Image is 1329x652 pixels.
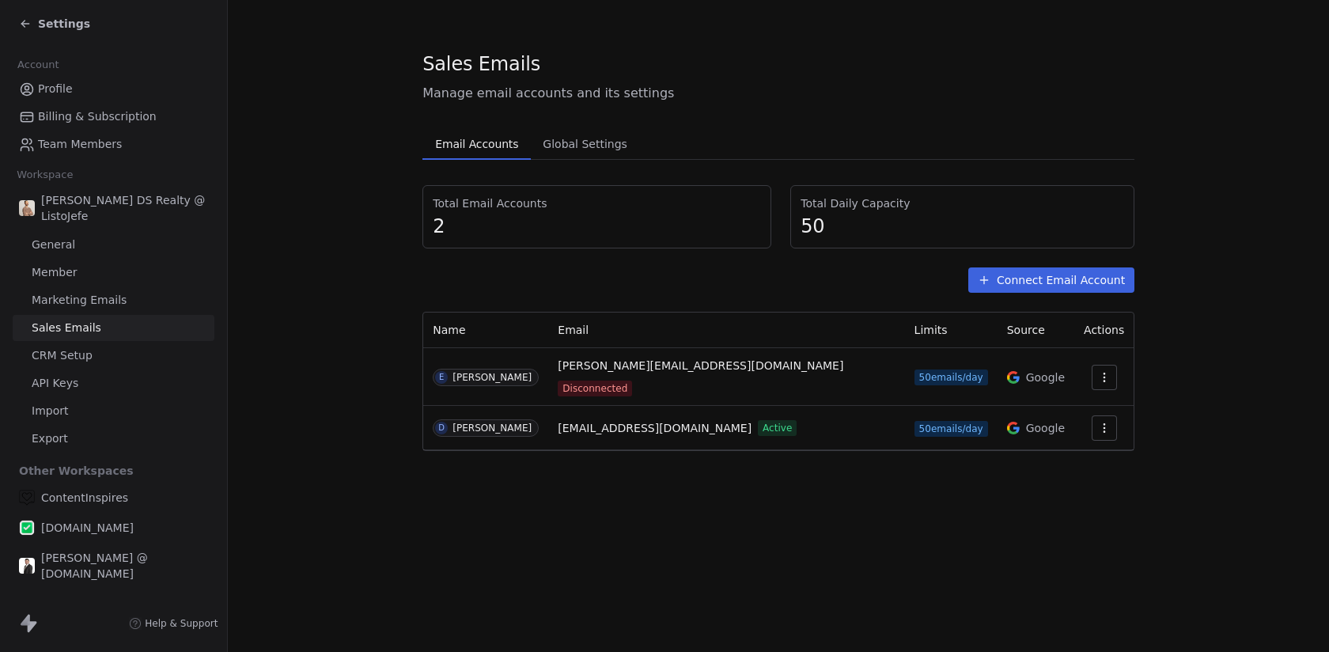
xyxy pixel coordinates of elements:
[19,490,35,506] img: ContentInspires.com%20Icon.png
[433,195,761,211] span: Total Email Accounts
[422,84,1134,103] span: Manage email accounts and its settings
[41,490,128,506] span: ContentInspires
[19,200,35,216] img: Daniel%20Simpson%20Social%20Media%20Profile%20Picture%201080x1080%20Option%201.png
[13,398,214,424] a: Import
[1026,420,1065,436] span: Google
[41,550,208,582] span: [PERSON_NAME] @ [DOMAIN_NAME]
[422,52,540,76] span: Sales Emails
[914,324,948,336] span: Limits
[10,53,66,77] span: Account
[19,16,90,32] a: Settings
[429,133,524,155] span: Email Accounts
[38,16,90,32] span: Settings
[433,324,465,336] span: Name
[38,81,73,97] span: Profile
[129,617,218,630] a: Help & Support
[558,381,632,396] span: Disconnected
[32,237,75,253] span: General
[41,192,208,224] span: [PERSON_NAME] DS Realty @ ListoJefe
[558,420,752,437] span: [EMAIL_ADDRESS][DOMAIN_NAME]
[801,195,1124,211] span: Total Daily Capacity
[1084,324,1124,336] span: Actions
[32,430,68,447] span: Export
[536,133,634,155] span: Global Settings
[758,420,797,436] span: Active
[13,131,214,157] a: Team Members
[914,370,988,385] span: 50 emails/day
[32,292,127,309] span: Marketing Emails
[32,347,93,364] span: CRM Setup
[13,458,140,483] span: Other Workspaces
[13,315,214,341] a: Sales Emails
[13,287,214,313] a: Marketing Emails
[32,320,101,336] span: Sales Emails
[558,358,843,374] span: [PERSON_NAME][EMAIL_ADDRESS][DOMAIN_NAME]
[13,343,214,369] a: CRM Setup
[13,260,214,286] a: Member
[38,108,157,125] span: Billing & Subscription
[1026,370,1065,385] span: Google
[19,520,35,536] img: ListoJefe.com%20icon%201080x1080%20Transparent-bg.png
[32,375,78,392] span: API Keys
[32,403,68,419] span: Import
[10,163,80,187] span: Workspace
[13,104,214,130] a: Billing & Subscription
[1007,324,1045,336] span: Source
[19,558,35,574] img: Alex%20Farcas%201080x1080.png
[13,370,214,396] a: API Keys
[41,520,134,536] span: [DOMAIN_NAME]
[145,617,218,630] span: Help & Support
[438,422,445,434] div: D
[13,232,214,258] a: General
[968,267,1134,293] button: Connect Email Account
[914,421,988,437] span: 50 emails/day
[558,324,589,336] span: Email
[32,264,78,281] span: Member
[13,76,214,102] a: Profile
[433,214,761,238] span: 2
[801,214,1124,238] span: 50
[439,371,444,384] div: E
[13,426,214,452] a: Export
[452,423,532,434] div: [PERSON_NAME]
[452,372,532,383] div: [PERSON_NAME]
[38,136,122,153] span: Team Members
